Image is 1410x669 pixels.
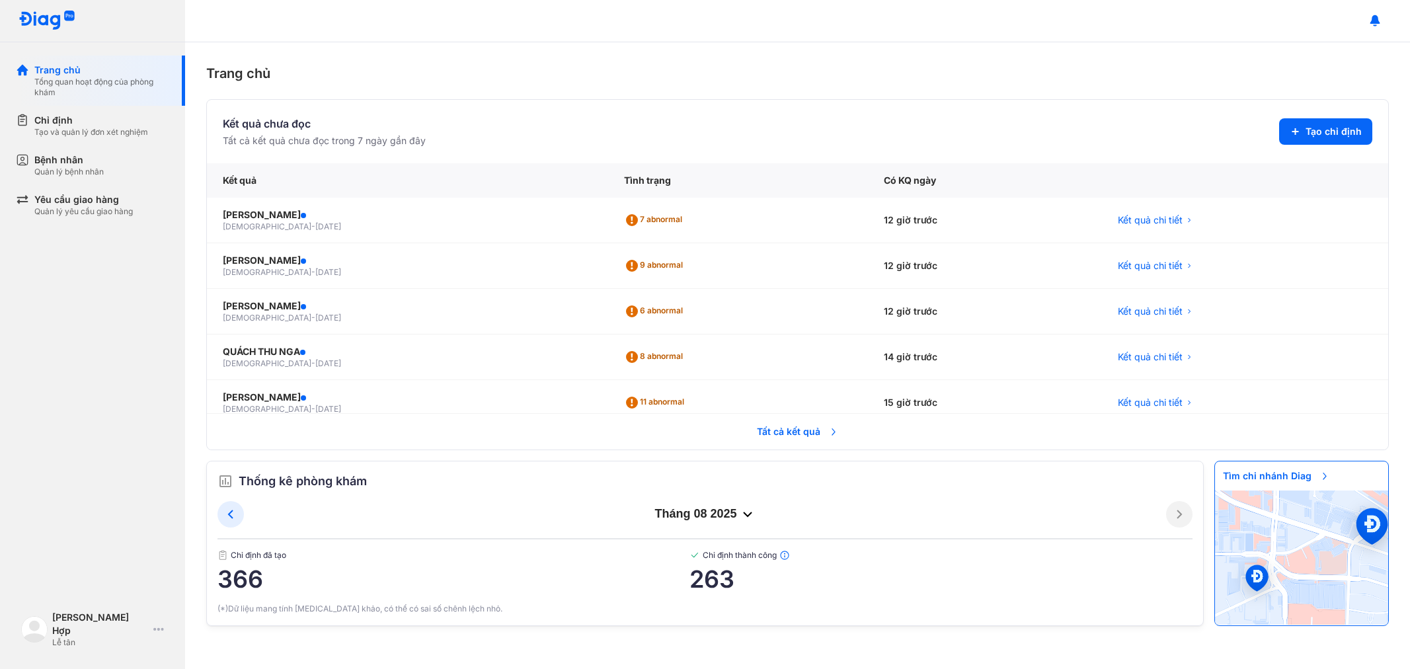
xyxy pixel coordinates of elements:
[52,611,148,637] div: [PERSON_NAME] Hợp
[311,221,315,231] span: -
[1118,350,1183,364] span: Kết quả chi tiết
[689,550,1193,561] span: Chỉ định thành công
[868,289,1101,334] div: 12 giờ trước
[315,358,341,368] span: [DATE]
[311,404,315,414] span: -
[34,153,104,167] div: Bệnh nhân
[311,358,315,368] span: -
[1306,125,1362,138] span: Tạo chỉ định
[223,345,592,358] div: QUÁCH THU NGA
[223,358,311,368] span: [DEMOGRAPHIC_DATA]
[1118,396,1183,409] span: Kết quả chi tiết
[868,334,1101,380] div: 14 giờ trước
[34,77,169,98] div: Tổng quan hoạt động của phòng khám
[689,566,1193,592] span: 263
[1118,214,1183,227] span: Kết quả chi tiết
[217,473,233,489] img: order.5a6da16c.svg
[223,299,592,313] div: [PERSON_NAME]
[311,313,315,323] span: -
[868,243,1101,289] div: 12 giờ trước
[34,193,133,206] div: Yêu cầu giao hàng
[206,63,1389,83] div: Trang chủ
[1215,461,1338,491] span: Tìm chi nhánh Diag
[868,380,1101,426] div: 15 giờ trước
[223,254,592,267] div: [PERSON_NAME]
[315,313,341,323] span: [DATE]
[749,417,847,446] span: Tất cả kết quả
[244,506,1166,522] div: tháng 08 2025
[315,267,341,277] span: [DATE]
[624,255,688,276] div: 9 abnormal
[1118,259,1183,272] span: Kết quả chi tiết
[217,603,1193,615] div: (*)Dữ liệu mang tính [MEDICAL_DATA] khảo, có thể có sai số chênh lệch nhỏ.
[223,391,592,404] div: [PERSON_NAME]
[1279,118,1372,145] button: Tạo chỉ định
[624,346,688,368] div: 8 abnormal
[21,616,48,643] img: logo
[217,550,228,561] img: document.50c4cfd0.svg
[34,167,104,177] div: Quản lý bệnh nhân
[624,301,688,322] div: 6 abnormal
[223,221,311,231] span: [DEMOGRAPHIC_DATA]
[608,163,868,198] div: Tình trạng
[217,550,689,561] span: Chỉ định đã tạo
[223,208,592,221] div: [PERSON_NAME]
[1118,305,1183,318] span: Kết quả chi tiết
[19,11,75,31] img: logo
[34,63,169,77] div: Trang chủ
[223,116,426,132] div: Kết quả chưa đọc
[239,472,367,491] span: Thống kê phòng khám
[34,127,148,138] div: Tạo và quản lý đơn xét nghiệm
[223,404,311,414] span: [DEMOGRAPHIC_DATA]
[868,198,1101,243] div: 12 giờ trước
[315,404,341,414] span: [DATE]
[34,114,148,127] div: Chỉ định
[315,221,341,231] span: [DATE]
[207,163,608,198] div: Kết quả
[624,392,689,413] div: 11 abnormal
[311,267,315,277] span: -
[689,550,700,561] img: checked-green.01cc79e0.svg
[779,550,790,561] img: info.7e716105.svg
[223,313,311,323] span: [DEMOGRAPHIC_DATA]
[223,134,426,147] div: Tất cả kết quả chưa đọc trong 7 ngày gần đây
[34,206,133,217] div: Quản lý yêu cầu giao hàng
[52,637,148,648] div: Lễ tân
[223,267,311,277] span: [DEMOGRAPHIC_DATA]
[217,566,689,592] span: 366
[624,210,687,231] div: 7 abnormal
[868,163,1101,198] div: Có KQ ngày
